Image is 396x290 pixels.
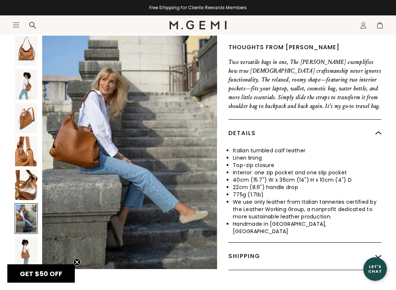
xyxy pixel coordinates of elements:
[233,169,381,176] li: Interior: one zip pocket and one slip pocket
[228,243,381,270] div: Shipping
[15,170,37,200] img: The Laura Convertible Backpack
[15,137,37,166] img: The Laura Convertible Backpack
[233,162,381,169] li: Top-zip closure
[363,264,387,273] div: Let's Chat
[233,154,381,162] li: Linen lining
[233,191,381,198] li: 775g (1.7lb)
[233,220,381,235] li: Handmade in [GEOGRAPHIC_DATA], [GEOGRAPHIC_DATA]
[15,103,37,133] img: The Laura Convertible Backpack
[169,21,227,29] img: M.Gemi
[228,58,381,110] p: Two versatile bags in one, The [PERSON_NAME] exemplifies how true [DEMOGRAPHIC_DATA] craftsmanshi...
[42,36,217,269] img: The Laura Convertible Backpack
[233,147,381,154] li: Italian tumbled calf leather
[73,258,81,266] button: Close teaser
[15,69,37,99] img: The Laura Convertible Backpack
[228,120,381,147] div: Details
[233,184,381,191] li: 22cm (8.6") handle drop
[233,176,381,184] li: 40cm (15.7") W x 36cm (14") H x 10cm (4") D
[15,237,37,267] img: The Laura Convertible Backpack
[7,264,75,283] div: GET $50 OFFClose teaser
[20,269,62,278] span: GET $50 OFF
[12,21,20,29] button: Open site menu
[233,198,381,220] li: We use only leather from Italian tanneries certified by the Leather Working Group, a nonprofit de...
[15,36,37,66] img: The Laura Convertible Backpack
